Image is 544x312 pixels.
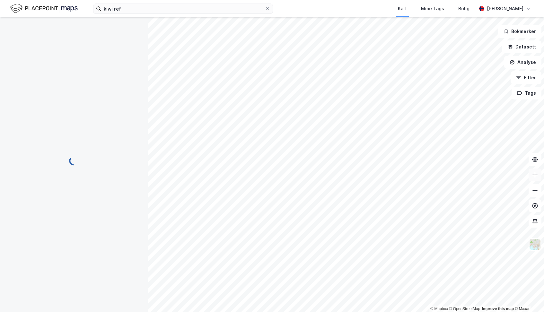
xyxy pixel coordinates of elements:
[430,307,448,311] a: Mapbox
[498,25,541,38] button: Bokmerker
[502,40,541,53] button: Datasett
[487,5,523,13] div: [PERSON_NAME]
[398,5,407,13] div: Kart
[511,71,541,84] button: Filter
[512,281,544,312] iframe: Chat Widget
[504,56,541,69] button: Analyse
[529,238,541,250] img: Z
[458,5,469,13] div: Bolig
[512,87,541,100] button: Tags
[482,307,514,311] a: Improve this map
[449,307,480,311] a: OpenStreetMap
[512,281,544,312] div: Kontrollprogram for chat
[69,156,79,166] img: spinner.a6d8c91a73a9ac5275cf975e30b51cfb.svg
[101,4,265,13] input: Søk på adresse, matrikkel, gårdeiere, leietakere eller personer
[421,5,444,13] div: Mine Tags
[10,3,78,14] img: logo.f888ab2527a4732fd821a326f86c7f29.svg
